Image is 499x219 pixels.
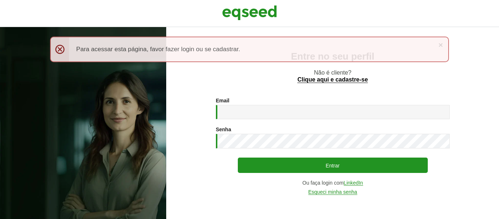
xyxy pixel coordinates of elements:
p: Não é cliente? [181,69,484,83]
button: Entrar [238,158,428,173]
a: × [438,41,443,49]
a: Clique aqui e cadastre-se [297,77,368,83]
div: Para acessar esta página, favor fazer login ou se cadastrar. [50,37,449,62]
label: Email [216,98,229,103]
a: LinkedIn [344,180,363,186]
a: Esqueci minha senha [308,189,357,195]
label: Senha [216,127,231,132]
img: EqSeed Logo [222,4,277,22]
div: Ou faça login com [216,180,450,186]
